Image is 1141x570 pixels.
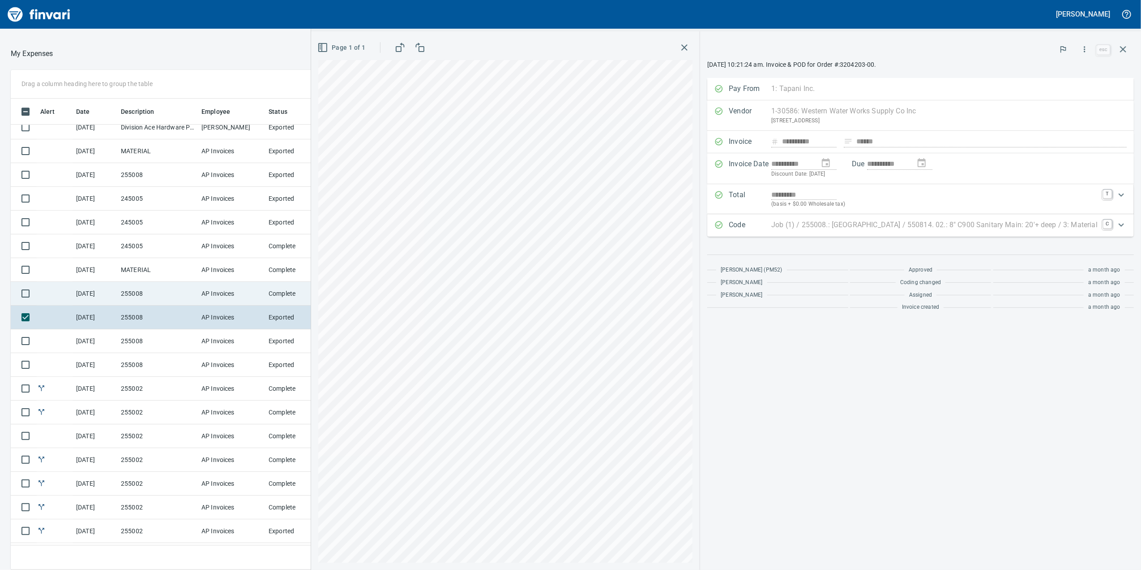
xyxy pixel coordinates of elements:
[265,211,332,234] td: Exported
[198,258,265,282] td: AP Invoices
[73,163,117,187] td: [DATE]
[198,116,265,139] td: [PERSON_NAME]
[319,42,365,53] span: Page 1 of 1
[117,211,198,234] td: 245005
[900,278,941,287] span: Coding changed
[117,472,198,496] td: 255002
[265,519,332,543] td: Exported
[1103,190,1112,199] a: T
[73,496,117,519] td: [DATE]
[117,139,198,163] td: MATERIAL
[117,448,198,472] td: 255002
[198,496,265,519] td: AP Invoices
[37,385,46,391] span: Split transaction
[909,291,932,300] span: Assigned
[721,266,782,275] span: [PERSON_NAME] (PM52)
[73,519,117,543] td: [DATE]
[121,106,166,117] span: Description
[265,258,332,282] td: Complete
[265,424,332,448] td: Complete
[707,214,1134,237] div: Expand
[117,496,198,519] td: 255002
[265,377,332,401] td: Complete
[198,353,265,377] td: AP Invoices
[73,282,117,306] td: [DATE]
[1088,291,1120,300] span: a month ago
[117,424,198,448] td: 255002
[73,258,117,282] td: [DATE]
[117,258,198,282] td: MATERIAL
[201,106,242,117] span: Employee
[198,519,265,543] td: AP Invoices
[37,457,46,462] span: Split transaction
[117,353,198,377] td: 255008
[265,139,332,163] td: Exported
[117,519,198,543] td: 255002
[37,528,46,534] span: Split transaction
[117,329,198,353] td: 255008
[198,424,265,448] td: AP Invoices
[73,187,117,211] td: [DATE]
[40,106,55,117] span: Alert
[721,291,762,300] span: [PERSON_NAME]
[73,116,117,139] td: [DATE]
[1088,278,1120,287] span: a month ago
[1097,45,1110,55] a: esc
[771,220,1098,230] p: Job (1) / 255008.: [GEOGRAPHIC_DATA] / 550814. 02.: 8" C900 Sanitary Main: 20'+ deep / 3: Material
[5,4,73,25] img: Finvari
[265,116,332,139] td: Exported
[73,448,117,472] td: [DATE]
[265,496,332,519] td: Complete
[73,139,117,163] td: [DATE]
[198,234,265,258] td: AP Invoices
[117,187,198,211] td: 245005
[73,472,117,496] td: [DATE]
[198,543,265,567] td: AP Invoices
[73,424,117,448] td: [DATE]
[198,377,265,401] td: AP Invoices
[73,329,117,353] td: [DATE]
[11,48,53,59] nav: breadcrumb
[269,106,299,117] span: Status
[117,306,198,329] td: 255008
[117,543,198,567] td: 255002
[1088,303,1120,312] span: a month ago
[37,504,46,510] span: Split transaction
[37,480,46,486] span: Split transaction
[265,472,332,496] td: Complete
[721,278,762,287] span: [PERSON_NAME]
[121,106,154,117] span: Description
[198,472,265,496] td: AP Invoices
[707,60,1134,69] p: [DATE] 10:21:24 am. Invoice & POD for Order #:3204203-00.
[76,106,102,117] span: Date
[265,543,332,567] td: Complete
[198,448,265,472] td: AP Invoices
[265,329,332,353] td: Exported
[1053,39,1073,59] button: Flag
[198,282,265,306] td: AP Invoices
[1054,7,1112,21] button: [PERSON_NAME]
[117,116,198,139] td: Division Ace Hardware Portland OR
[198,163,265,187] td: AP Invoices
[1075,39,1094,59] button: More
[1094,39,1134,60] span: Close invoice
[198,211,265,234] td: AP Invoices
[909,266,932,275] span: Approved
[265,306,332,329] td: Exported
[73,353,117,377] td: [DATE]
[76,106,90,117] span: Date
[265,401,332,424] td: Complete
[37,409,46,415] span: Split transaction
[265,353,332,377] td: Exported
[201,106,230,117] span: Employee
[1056,9,1110,19] h5: [PERSON_NAME]
[117,401,198,424] td: 255002
[117,282,198,306] td: 255008
[316,39,369,56] button: Page 1 of 1
[73,543,117,567] td: [DATE]
[771,200,1098,209] p: (basis + $0.00 Wholesale tax)
[198,401,265,424] td: AP Invoices
[40,106,66,117] span: Alert
[117,163,198,187] td: 255008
